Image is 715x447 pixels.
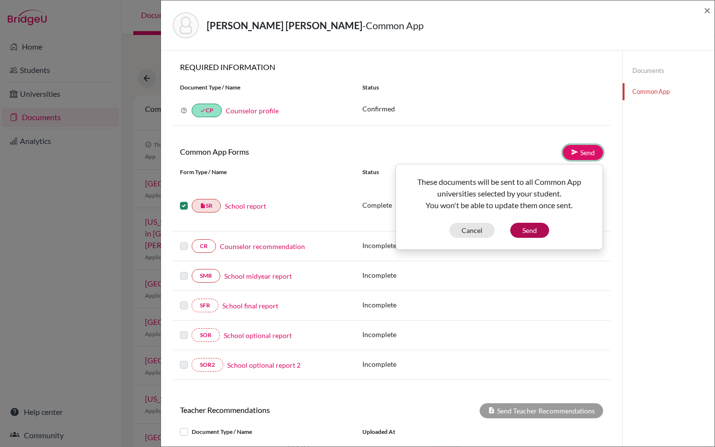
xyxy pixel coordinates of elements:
p: Confirmed [362,104,603,114]
div: Document Type / Name [173,83,355,92]
h6: REQUIRED INFORMATION [173,62,610,72]
span: × [704,3,711,17]
strong: [PERSON_NAME] [PERSON_NAME] [207,19,362,31]
i: done [200,107,206,113]
a: School report [225,201,266,211]
p: Incomplete [362,270,463,280]
p: Incomplete [362,300,463,310]
p: These documents will be sent to all Common App universities selected by your student. You won't b... [404,176,595,211]
p: Incomplete [362,329,463,340]
p: Complete [362,200,463,210]
a: Counselor recommendation [220,241,305,251]
div: Send [395,164,603,250]
a: insert_drive_fileSR [192,199,221,213]
a: School optional report 2 [227,360,301,370]
a: CR [192,239,216,253]
a: School midyear report [224,271,292,281]
div: Status [362,168,463,177]
h6: Teacher Recommendations [173,405,392,414]
i: insert_drive_file [200,203,206,209]
span: - Common App [362,19,424,31]
a: Documents [623,62,715,79]
a: doneCP [192,104,222,117]
a: SOR2 [192,358,223,372]
div: Uploaded at [355,426,501,438]
div: Document Type / Name [173,426,355,438]
a: Counselor profile [226,107,279,115]
div: Send Teacher Recommendations [480,403,603,418]
button: Close [704,4,711,16]
div: Form Type / Name [173,168,355,177]
p: Incomplete [362,240,463,250]
a: SOR [192,328,220,342]
div: Status [355,83,610,92]
a: Send [563,145,603,160]
a: Common App [623,83,715,100]
a: SMR [192,269,220,283]
a: SFR [192,299,218,312]
p: Incomplete [362,359,463,369]
button: Send [510,223,549,238]
h6: Common App Forms [173,147,392,156]
a: School optional report [224,330,292,340]
button: Cancel [449,223,495,238]
a: School final report [222,301,278,311]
